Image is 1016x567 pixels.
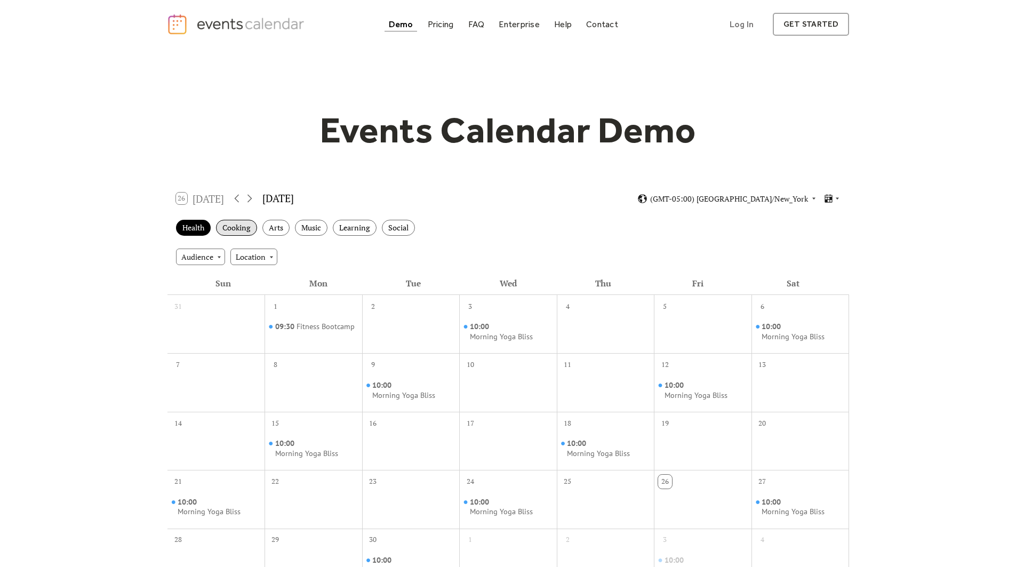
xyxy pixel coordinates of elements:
[468,21,485,27] div: FAQ
[464,17,489,31] a: FAQ
[554,21,572,27] div: Help
[499,21,539,27] div: Enterprise
[586,21,618,27] div: Contact
[385,17,418,31] a: Demo
[550,17,576,31] a: Help
[494,17,543,31] a: Enterprise
[423,17,458,31] a: Pricing
[389,21,413,27] div: Demo
[428,21,454,27] div: Pricing
[167,13,308,35] a: home
[582,17,622,31] a: Contact
[719,13,764,36] a: Log In
[303,108,713,152] h1: Events Calendar Demo
[773,13,849,36] a: get started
